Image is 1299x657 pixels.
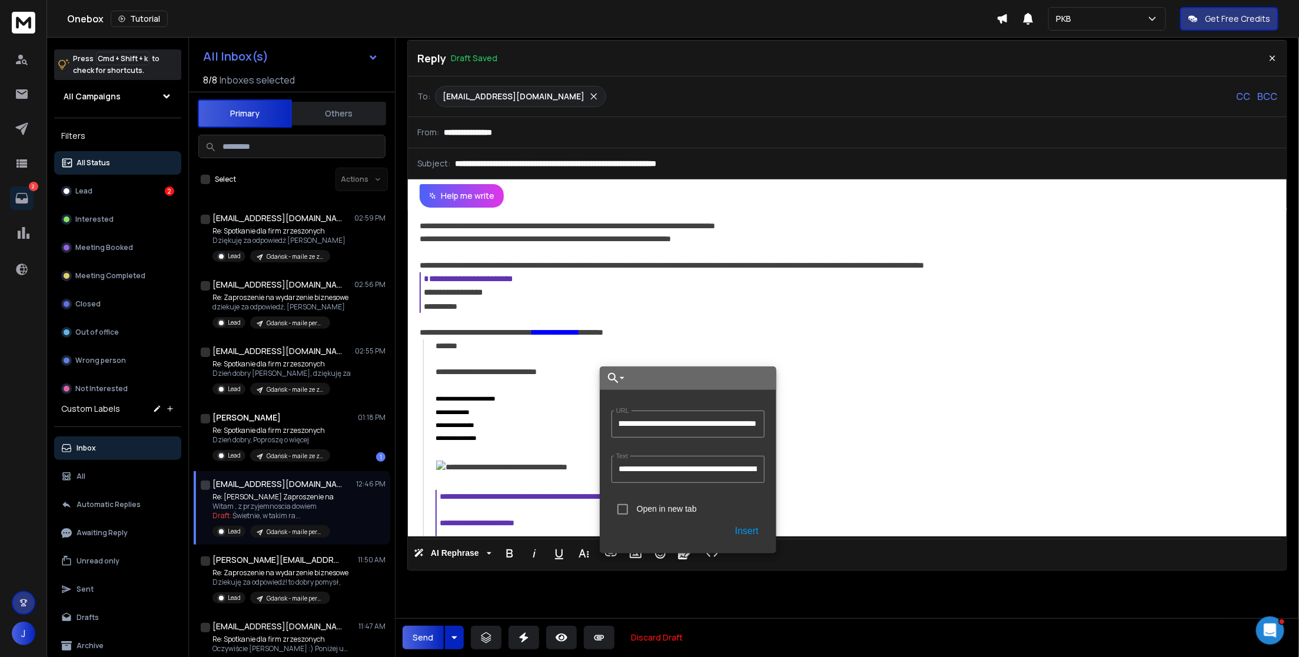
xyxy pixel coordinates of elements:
button: Get Free Credits [1180,7,1278,31]
p: Unread only [77,556,119,566]
p: Out of office [75,328,119,337]
p: Automatic Replies [77,500,141,509]
button: Wrong person [54,349,181,372]
p: To: [417,91,430,102]
iframe: Intercom live chat [1256,616,1284,645]
span: Cmd + Shift + k [96,52,149,65]
h1: [EMAIL_ADDRESS][DOMAIN_NAME] [212,345,342,357]
button: All [54,465,181,488]
button: Italic (⌘I) [523,542,546,565]
p: All Status [77,158,110,168]
p: Drafts [77,613,99,622]
p: 02:59 PM [354,214,386,223]
button: Not Interested [54,377,181,401]
label: Open in new tab [637,504,697,513]
button: All Status [54,151,181,175]
p: Subject: [417,158,450,169]
button: Emoticons [649,542,672,565]
p: Gdańsk - maile personalne ownerzy [267,528,323,536]
p: Re: Spotkanie dla firm zrzeszonych [212,635,354,644]
p: Draft Saved [451,52,497,64]
h1: [PERSON_NAME] [212,412,281,423]
p: Dziekuję za odpowiedź! to dobry pomysł, [212,578,348,587]
span: Draft: [212,511,231,521]
button: J [12,622,35,645]
p: Press to check for shortcuts. [73,53,160,76]
button: Unread only [54,549,181,573]
p: Re: Spotkanie dla firm zrzeszonych [212,426,330,435]
p: 02:55 PM [355,346,386,356]
h1: All Campaigns [64,91,121,102]
p: Not Interested [75,384,128,393]
button: AI Rephrase [411,542,494,565]
span: Świetnie, w takim ra ... [232,511,301,521]
p: Re: Spotkanie dla firm zrzeszonych [212,359,351,369]
p: 11:47 AM [358,622,386,631]
h1: All Inbox(s) [203,51,268,62]
p: Gdańsk - maile personalne ownerzy [267,594,323,603]
button: Send [403,626,444,649]
button: Out of office [54,321,181,344]
p: 2 [29,182,38,191]
p: Re: [PERSON_NAME] Zaproszenie na [212,492,334,502]
span: 8 / 8 [203,73,217,87]
button: Inbox [54,436,181,460]
button: Automatic Replies [54,493,181,516]
h1: [EMAIL_ADDRESS][DOMAIN_NAME] [212,478,342,490]
p: Lead [228,593,241,602]
button: Others [292,101,386,126]
p: Dziękuję za odpowiedź [PERSON_NAME] [212,236,345,245]
p: Gdańsk - maile ze zwiazku pracodawcow [267,252,323,261]
p: All [77,472,85,481]
p: Lead [228,318,241,327]
h1: [EMAIL_ADDRESS][DOMAIN_NAME] [212,212,342,224]
label: Select [215,175,236,184]
button: Drafts [54,606,181,629]
p: Re: Zaproszenie na wydarzenie biznesowe [212,293,348,302]
h3: Filters [54,128,181,144]
p: 01:18 PM [358,413,386,422]
p: 02:56 PM [354,280,386,289]
p: Lead [228,385,241,393]
h1: [PERSON_NAME][EMAIL_ADDRESS][DOMAIN_NAME] [212,554,342,566]
button: Lead2 [54,179,181,203]
p: dziekuje za odpowiedź, [PERSON_NAME] [212,302,348,312]
p: Inbox [77,443,96,453]
button: Insert Image (⌘P) [624,542,647,565]
p: Awaiting Reply [77,528,128,538]
p: 11:50 AM [358,555,386,565]
button: Meeting Booked [54,236,181,259]
p: Oczywiście [PERSON_NAME] :) Poniżej umieszczam [212,644,354,653]
button: All Campaigns [54,85,181,108]
button: Awaiting Reply [54,521,181,545]
p: Lead [75,186,92,196]
p: Gdańsk - maile ze zwiazku pracodawcow [267,452,323,461]
p: Sent [77,585,94,594]
p: BCC [1257,89,1277,104]
div: 2 [165,186,174,196]
p: 12:46 PM [356,479,386,489]
p: Meeting Completed [75,271,145,281]
p: Lead [228,252,241,261]
p: Reply [417,50,446,66]
button: Underline (⌘U) [548,542,570,565]
p: Archive [77,641,104,651]
p: Closed [75,299,101,309]
p: Gdańsk - maile personalne ownerzy [267,319,323,328]
div: Onebox [67,11,996,27]
p: Re: Zaproszenie na wydarzenie biznesowe [212,568,348,578]
p: Dzień dobry [PERSON_NAME], dziękuję za [212,369,351,378]
p: From: [417,126,439,138]
label: URL [614,407,632,415]
p: Re: Spotkanie dla firm zrzeszonych [212,226,345,236]
button: Discard Draft [622,626,692,649]
span: AI Rephrase [428,548,481,558]
button: Insert [729,521,765,542]
p: Lead [228,451,241,460]
button: Closed [54,292,181,316]
p: CC [1236,89,1250,104]
button: More Text [573,542,595,565]
button: Insert Link (⌘K) [600,542,622,565]
button: Sent [54,578,181,601]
